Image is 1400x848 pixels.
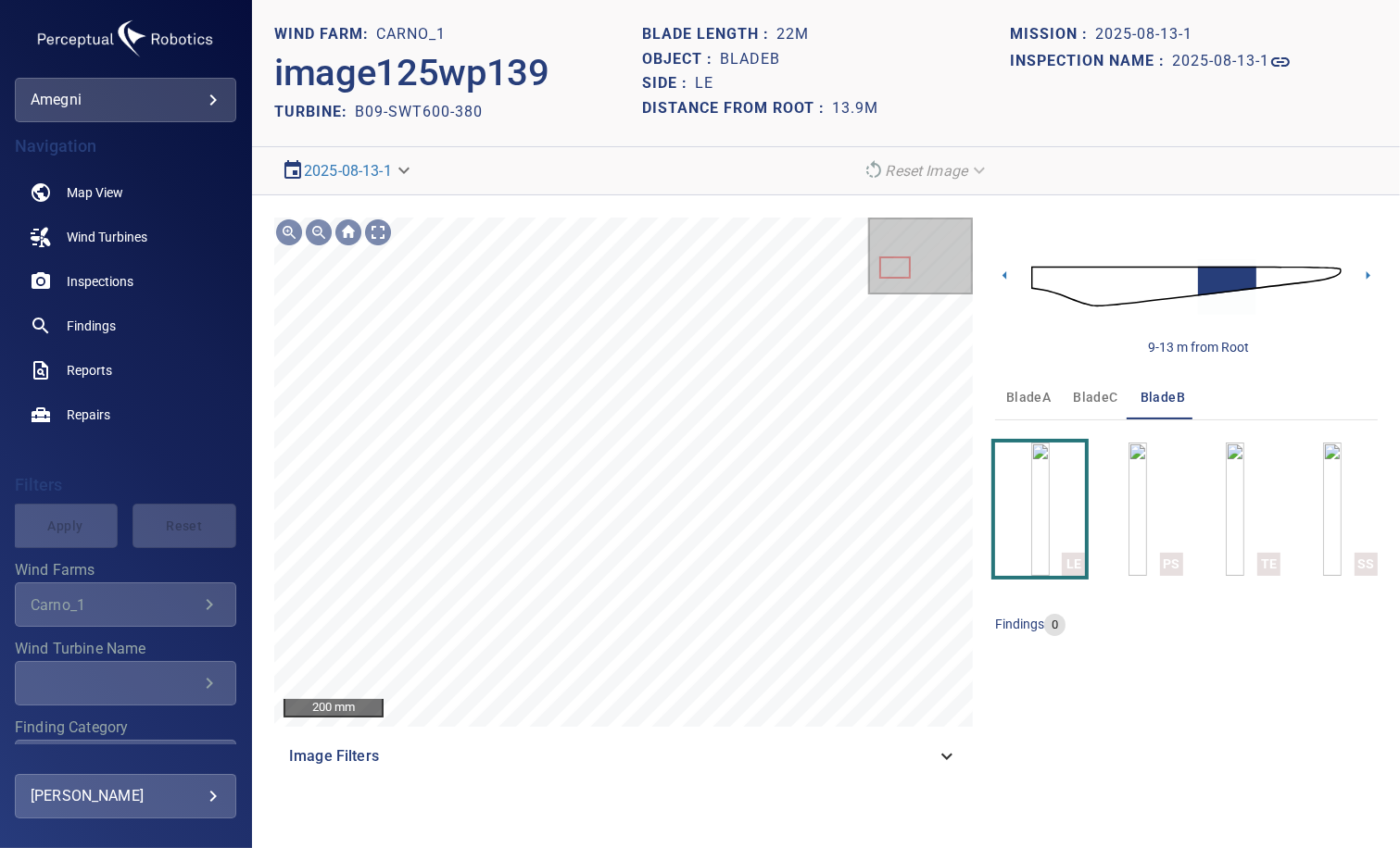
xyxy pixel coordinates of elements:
a: PS [1129,443,1147,576]
h1: Side : [642,75,695,93]
span: Wind Turbines [67,228,147,246]
h4: Navigation [15,137,236,156]
span: Repairs [67,405,110,424]
span: Findings [67,317,116,335]
h4: Filters [15,476,236,494]
span: findings [995,617,1044,631]
div: SS [1355,553,1378,576]
a: findings noActive [15,304,236,348]
div: LE [1062,553,1085,576]
h1: bladeB [720,51,780,69]
div: Zoom out [304,218,334,247]
a: inspections noActive [15,259,236,304]
h1: Inspection name : [1010,53,1172,70]
span: bladeA [1006,386,1051,409]
em: Reset Image [885,162,967,180]
div: Toggle full page [363,218,393,247]
span: Inspections [67,272,133,291]
a: 2025-08-13-1 [1172,51,1292,73]
a: 2025-08-13-1 [304,162,392,180]
div: Finding Category [15,740,236,784]
a: LE [1031,443,1050,576]
h1: 2025-08-13-1 [1172,53,1269,70]
span: bladeB [1141,386,1185,409]
span: 0 [1044,617,1066,634]
img: amegni-logo [32,15,218,63]
img: d [1031,249,1342,324]
div: [PERSON_NAME] [31,781,221,811]
h1: 2025-08-13-1 [1095,26,1192,44]
h1: WIND FARM: [274,26,376,44]
a: TE [1226,443,1244,576]
div: Wind Turbine Name [15,661,236,705]
div: PS [1160,553,1183,576]
h1: Carno_1 [376,26,446,44]
div: amegni [31,85,221,115]
label: Wind Turbine Name [15,642,236,656]
button: PS [1092,443,1182,576]
div: Zoom in [274,218,304,247]
div: 9-13 m from Root [1148,338,1249,356]
h1: Distance from root : [642,100,832,118]
h1: 22m [776,26,809,44]
button: TE [1191,443,1280,576]
div: Wind Farms [15,582,236,627]
span: bladeC [1073,386,1117,409]
h1: Mission : [1010,26,1095,44]
div: Reset Image [855,155,997,187]
button: LE [995,443,1085,576]
a: reports noActive [15,348,236,393]
h2: TURBINE: [274,103,355,120]
div: amegni [15,78,236,122]
a: repairs noActive [15,393,236,437]
h1: 13.9m [832,100,878,118]
h2: B09-SWT600-380 [355,103,483,120]
a: map noActive [15,170,236,215]
h1: Blade length : [642,26,776,44]
a: SS [1323,443,1342,576]
div: TE [1257,553,1280,576]
span: Image Filters [289,745,936,767]
div: Image Filters [274,734,973,779]
div: Go home [334,218,363,247]
a: windturbines noActive [15,215,236,259]
label: Finding Category [15,720,236,735]
h1: LE [695,75,713,93]
div: 2025-08-13-1 [274,155,422,187]
div: Carno_1 [31,596,198,614]
h1: Object : [642,51,720,69]
button: SS [1288,443,1378,576]
label: Wind Farms [15,563,236,578]
span: Reports [67,361,112,380]
span: Map View [67,183,123,202]
h2: image125wp139 [274,51,549,95]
